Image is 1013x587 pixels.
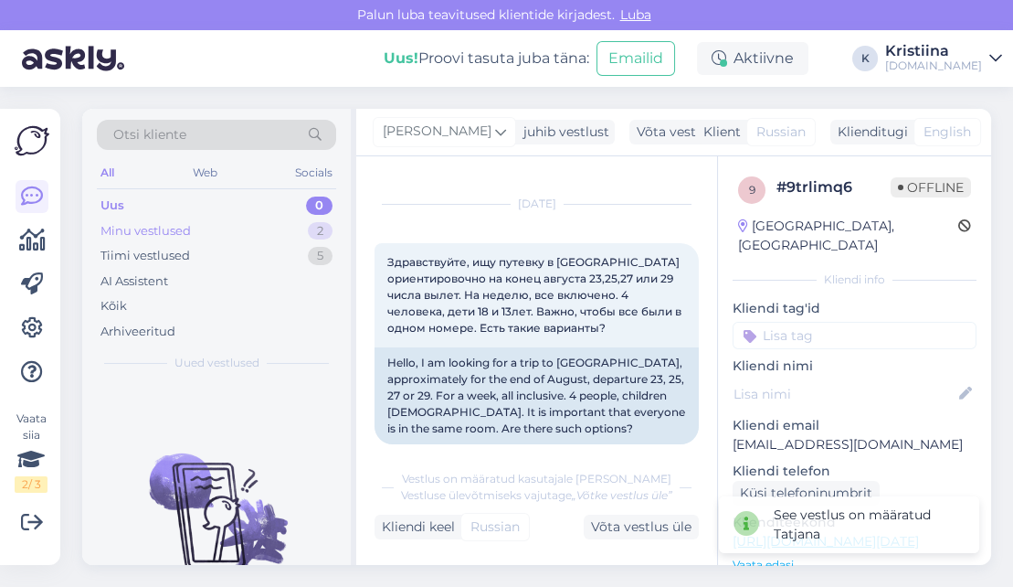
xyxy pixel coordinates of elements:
div: Kliendi info [733,272,976,288]
span: Otsi kliente [113,125,186,144]
div: [DATE] [375,196,699,212]
div: Proovi tasuta juba täna: [384,48,589,69]
button: Emailid [596,41,675,76]
div: Küsi telefoninumbrit [733,481,880,506]
div: Hello, I am looking for a trip to [GEOGRAPHIC_DATA], approximately for the end of August, departu... [375,347,699,444]
div: Kliendi keel [375,518,455,537]
span: English [923,123,971,142]
div: 2 / 3 [15,476,47,493]
a: Kristiina[DOMAIN_NAME] [885,44,1002,73]
div: Aktiivne [697,42,808,75]
div: Arhiveeritud [100,323,175,341]
b: Uus! [384,49,418,67]
div: Klient [696,123,741,142]
img: No chats [82,421,351,585]
span: Russian [756,123,806,142]
div: Klienditugi [830,123,908,142]
input: Lisa tag [733,322,976,349]
i: „Võtke vestlus üle” [572,488,672,502]
div: 2 [308,222,332,240]
p: Kliendi telefon [733,462,976,481]
p: [EMAIL_ADDRESS][DOMAIN_NAME] [733,435,976,454]
div: AI Assistent [100,272,168,291]
div: Võta vestlus üle [629,120,744,144]
div: juhib vestlust [516,123,609,142]
div: Kõik [100,297,127,315]
input: Lisa nimi [733,384,955,404]
span: [PERSON_NAME] [383,122,491,142]
div: Minu vestlused [100,222,191,240]
span: Vestlus on määratud kasutajale [PERSON_NAME] [402,472,671,486]
div: K [852,46,878,71]
div: [DOMAIN_NAME] [885,59,982,73]
p: Kliendi nimi [733,357,976,376]
p: Kliendi tag'id [733,299,976,318]
div: See vestlus on määratud Tatjana [774,506,965,544]
div: # 9trlimq6 [776,176,891,198]
div: Uus [100,197,124,215]
div: 0 [306,197,332,215]
div: All [97,161,118,185]
span: Luba [615,6,657,23]
div: Socials [291,161,336,185]
p: Kliendi email [733,416,976,435]
span: Vestluse ülevõtmiseks vajutage [401,488,672,502]
div: Web [189,161,221,185]
div: 5 [308,247,332,265]
span: Uued vestlused [174,355,259,371]
div: Tiimi vestlused [100,247,190,265]
div: Kristiina [885,44,982,59]
span: 9 [749,183,755,197]
div: Vaata siia [15,411,47,493]
span: Здравствуйте, ищу путевку в [GEOGRAPHIC_DATA] ориентировочно на конец августа 23,25,27 или 29 чис... [387,255,684,335]
span: Russian [470,518,520,537]
span: Offline [891,177,971,197]
div: Võta vestlus üle [584,515,699,539]
div: [GEOGRAPHIC_DATA], [GEOGRAPHIC_DATA] [738,217,958,255]
img: Askly Logo [15,123,49,158]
